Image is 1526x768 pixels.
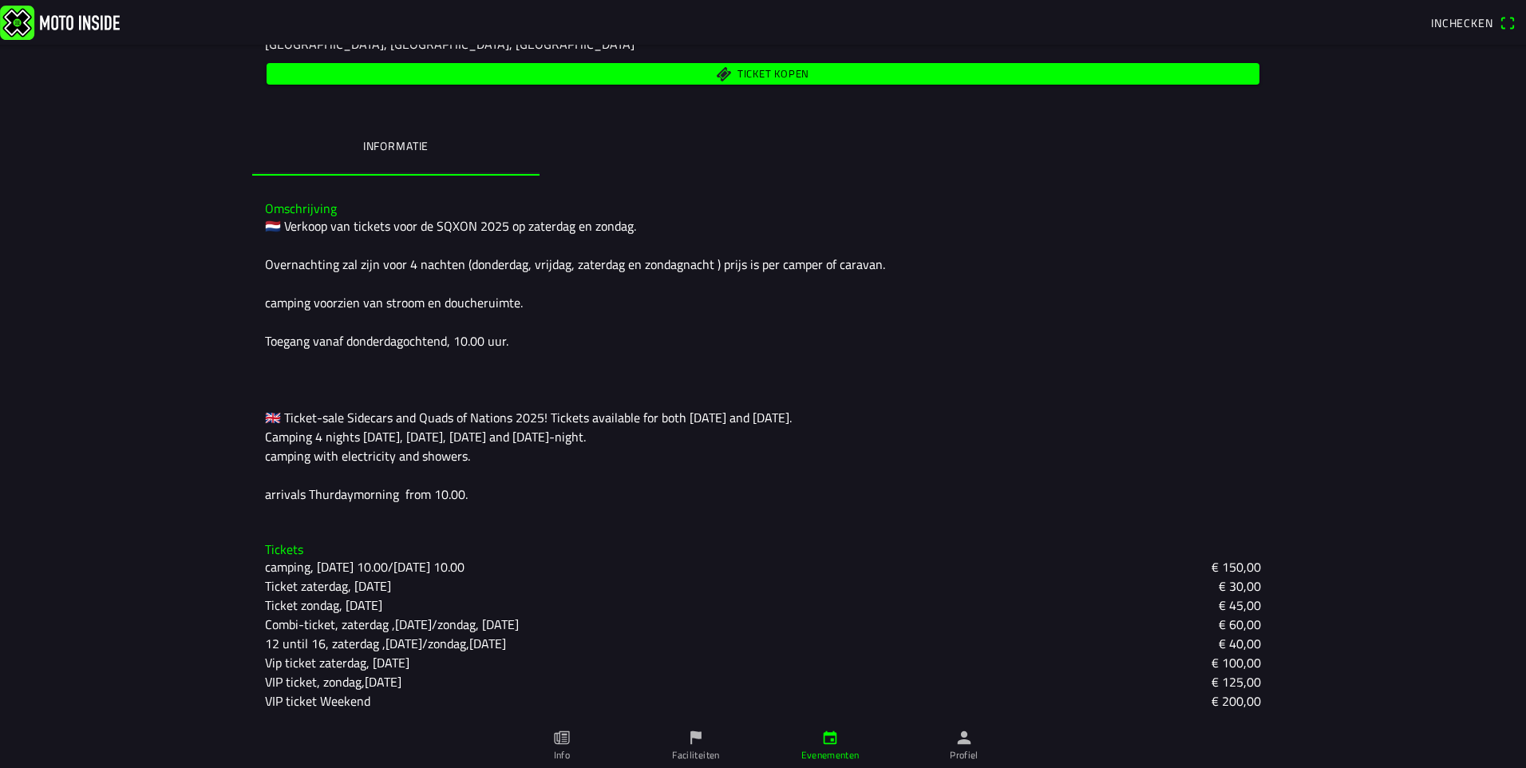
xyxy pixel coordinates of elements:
ion-text: € 45,00 [1219,596,1261,615]
ion-text: € 125,00 [1212,672,1261,691]
ion-label: Informatie [363,137,429,155]
ion-icon: flag [687,729,705,746]
ion-text: € 100,00 [1212,653,1261,672]
h3: Tickets [265,542,1261,557]
ion-text: Vip ticket zaterdag, [DATE] [265,653,409,672]
h3: Omschrijving [265,201,1261,216]
ion-text: Ticket zondag, [DATE] [265,596,382,615]
ion-label: Info [554,748,570,762]
ion-label: Faciliteiten [672,748,719,762]
ion-label: Profiel [950,748,978,762]
ion-text: 12 until 16, zaterdag ,[DATE]/zondag,[DATE] [265,634,506,653]
ion-icon: calendar [821,729,839,746]
ion-text: VIP ticket Weekend [265,691,370,711]
ion-text: camping, [DATE] 10.00/[DATE] 10.00 [265,557,465,576]
ion-text: € 150,00 [1212,557,1261,576]
ion-icon: person [955,729,973,746]
ion-text: € 40,00 [1219,634,1261,653]
div: 🇳🇱 Verkoop van tickets voor de SQXON 2025 op zaterdag en zondag. Overnachting zal zijn voor 4 nac... [265,216,1261,504]
ion-icon: paper [553,729,571,746]
ion-text: VIP ticket, zondag,[DATE] [265,672,401,691]
ion-text: € 30,00 [1219,576,1261,596]
ion-text: Combi-ticket, zaterdag ,[DATE]/zondag, [DATE] [265,615,519,634]
ion-label: Evenementen [801,748,860,762]
ion-text: € 200,00 [1212,691,1261,711]
span: Inchecken [1431,14,1493,31]
ion-text: Ticket zaterdag, [DATE] [265,576,391,596]
span: Ticket kopen [737,69,809,79]
a: Incheckenqr scanner [1423,9,1523,36]
ion-text: € 60,00 [1219,615,1261,634]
